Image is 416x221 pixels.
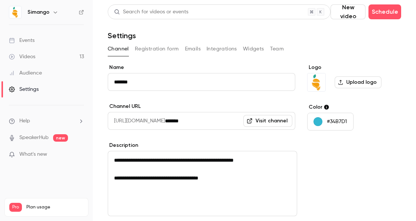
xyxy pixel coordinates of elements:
[307,113,354,131] button: #34B7D1
[9,53,35,60] div: Videos
[9,6,21,18] img: Simango
[75,151,84,158] iframe: Noticeable Trigger
[307,64,401,92] section: Logo
[19,151,47,158] span: What's new
[53,134,68,142] span: new
[331,4,365,19] button: New video
[27,9,49,16] h6: Simango
[368,4,401,19] button: Schedule
[108,31,136,40] h1: Settings
[9,86,39,93] div: Settings
[307,103,401,111] label: Color
[307,64,401,71] label: Logo
[9,117,84,125] li: help-dropdown-opener
[26,204,84,210] span: Plan usage
[327,118,347,125] p: #34B7D1
[185,43,201,55] button: Emails
[9,37,35,44] div: Events
[243,115,292,127] a: Visit channel
[135,43,179,55] button: Registration form
[108,112,165,130] span: [URL][DOMAIN_NAME]
[9,69,42,77] div: Audience
[207,43,237,55] button: Integrations
[335,76,381,88] label: Upload logo
[108,43,129,55] button: Channel
[243,43,264,55] button: Widgets
[108,103,295,110] label: Channel URL
[114,8,188,16] div: Search for videos or events
[19,134,49,142] a: SpeakerHub
[308,73,325,91] img: Simango
[19,117,30,125] span: Help
[270,43,284,55] button: Team
[9,203,22,212] span: Pro
[108,64,295,71] label: Name
[108,142,295,149] label: Description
